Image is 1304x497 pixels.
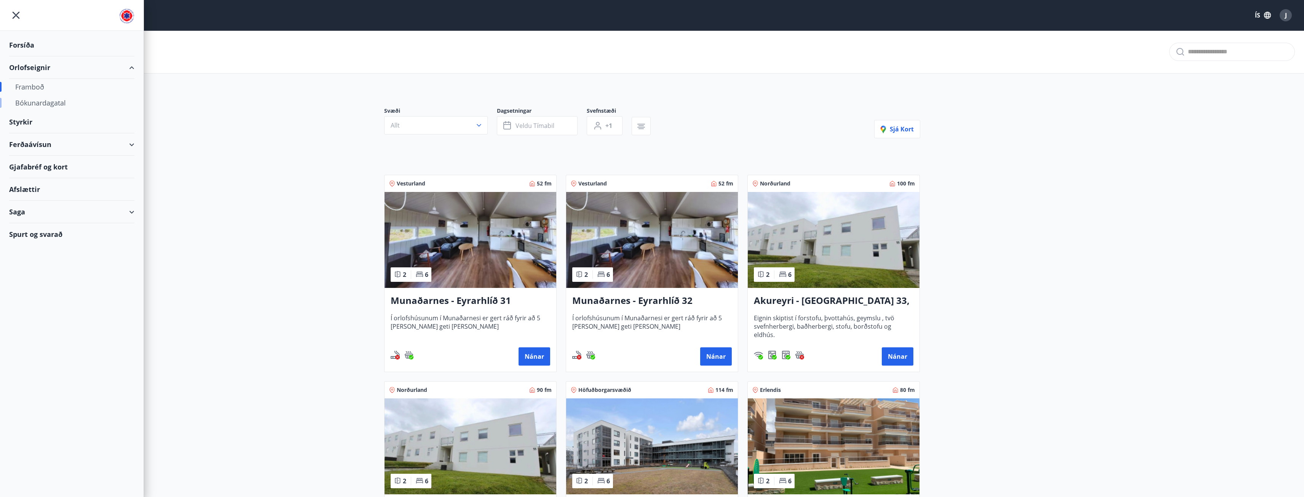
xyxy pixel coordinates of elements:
button: Nánar [519,347,550,366]
img: Paella dish [566,398,738,494]
span: 2 [766,270,769,279]
div: Orlofseignir [9,56,134,79]
span: 6 [425,477,428,485]
button: Allt [384,116,488,134]
span: Norðurland [760,180,790,187]
button: ÍS [1251,8,1275,22]
img: hddCLTAnxqFUMr1fxmbGG8zWilo2syolR0f9UjPn.svg [781,350,790,360]
div: Spurt og svarað [9,223,134,245]
button: +1 [587,116,622,135]
span: Erlendis [760,386,781,394]
img: Dl16BY4EX9PAW649lg1C3oBuIaAsR6QVDQBO2cTm.svg [768,350,777,360]
span: +1 [605,121,612,130]
img: QNIUl6Cv9L9rHgMXwuzGLuiJOj7RKqxk9mBFPqjq.svg [572,350,581,360]
span: J [1285,11,1287,19]
span: Norðurland [397,386,427,394]
span: Eignin skiptist í forstofu, þvottahús, geymslu , tvö svefnherbergi, baðherbergi, stofu, borðstofu... [754,314,913,339]
span: 6 [788,270,792,279]
h3: Akureyri - [GEOGRAPHIC_DATA] 33, [PERSON_NAME] [754,294,913,308]
div: Framboð [15,79,128,95]
span: 52 fm [718,180,733,187]
span: 114 fm [715,386,733,394]
button: Veldu tímabil [497,116,578,135]
img: Paella dish [748,192,919,288]
div: Bókunardagatal [15,95,128,111]
div: Saga [9,201,134,223]
div: Forsíða [9,34,134,56]
img: Paella dish [385,398,556,494]
div: Ferðaávísun [9,133,134,156]
span: 2 [766,477,769,485]
img: Paella dish [748,398,919,494]
span: 6 [425,270,428,279]
div: Reykingar / Vape [391,350,400,360]
div: Þráðlaust net [754,350,763,360]
span: 6 [607,270,610,279]
button: Nánar [882,347,913,366]
div: Þvottavél [768,350,777,360]
div: Reykingar / Vape [572,350,581,360]
div: Heitur pottur [404,350,413,360]
span: 2 [403,477,406,485]
h3: Munaðarnes - Eyrarhlíð 31 [391,294,550,308]
span: 100 fm [897,180,915,187]
span: 2 [403,270,406,279]
span: 90 fm [537,386,552,394]
button: Nánar [700,347,732,366]
div: Gjafabréf og kort [9,156,134,178]
span: Dagsetningar [497,107,587,116]
h3: Munaðarnes - Eyrarhlíð 32 [572,294,732,308]
span: Allt [391,121,400,129]
span: Svæði [384,107,497,116]
div: Styrkir [9,111,134,133]
span: 6 [607,477,610,485]
div: Heitur pottur [795,350,804,360]
span: Svefnstæði [587,107,632,116]
img: QNIUl6Cv9L9rHgMXwuzGLuiJOj7RKqxk9mBFPqjq.svg [391,350,400,360]
img: h89QDIuHlAdpqTriuIvuEWkTH976fOgBEOOeu1mi.svg [795,350,804,360]
span: Höfuðborgarsvæðið [578,386,631,394]
div: Afslættir [9,178,134,201]
span: Vesturland [397,180,425,187]
img: HJRyFFsYp6qjeUYhR4dAD8CaCEsnIFYZ05miwXoh.svg [754,350,763,360]
button: menu [9,8,23,22]
div: Heitur pottur [586,350,595,360]
img: Paella dish [385,192,556,288]
span: 2 [584,477,588,485]
span: 2 [584,270,588,279]
span: Í orlofshúsunum í Munaðarnesi er gert ráð fyrir að 5 [PERSON_NAME] geti [PERSON_NAME] [572,314,732,339]
span: 52 fm [537,180,552,187]
span: Sjá kort [881,125,914,133]
button: J [1277,6,1295,24]
div: Þurrkari [781,350,790,360]
button: Sjá kort [874,120,920,138]
span: 80 fm [900,386,915,394]
img: h89QDIuHlAdpqTriuIvuEWkTH976fOgBEOOeu1mi.svg [586,350,595,360]
span: Í orlofshúsunum í Munaðarnesi er gert ráð fyrir að 5 [PERSON_NAME] geti [PERSON_NAME] [391,314,550,339]
img: union_logo [119,8,134,24]
span: Vesturland [578,180,607,187]
img: Paella dish [566,192,738,288]
span: Veldu tímabil [516,121,554,130]
span: 6 [788,477,792,485]
img: h89QDIuHlAdpqTriuIvuEWkTH976fOgBEOOeu1mi.svg [404,350,413,360]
